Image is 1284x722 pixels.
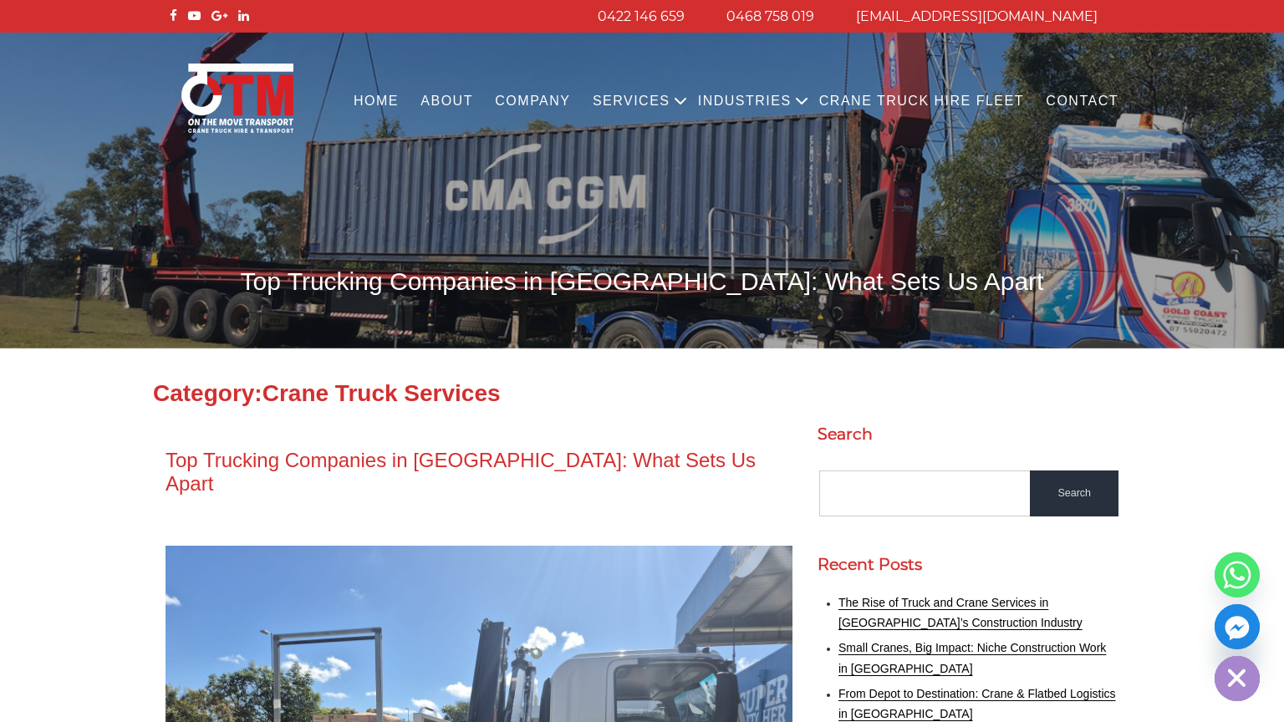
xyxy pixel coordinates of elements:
a: Services [582,79,681,125]
a: Contact [1035,79,1129,125]
span: Crane Truck Services [262,380,501,406]
h2: Search [818,424,1118,446]
a: COMPANY [484,79,582,125]
a: Crane Truck Hire Fleet [808,79,1036,125]
h1: Category: [153,381,1131,407]
img: Otmtransport [178,62,297,135]
a: Industries [687,79,802,125]
a: About [410,79,484,125]
input: Search [1030,470,1118,516]
a: Small Cranes, Big Impact: Niche Construction Work in [GEOGRAPHIC_DATA] [838,641,1106,675]
a: Whatsapp [1215,552,1260,597]
a: The Rise of Truck and Crane Services in [GEOGRAPHIC_DATA]’s Construction Industry [838,596,1083,630]
h1: Top Trucking Companies in [GEOGRAPHIC_DATA]: What Sets Us Apart [166,265,1118,297]
a: [EMAIL_ADDRESS][DOMAIN_NAME] [856,8,1098,24]
a: Home [343,79,410,125]
a: 0422 146 659 [598,8,685,24]
a: Facebook_Messenger [1215,604,1260,649]
a: From Depot to Destination: Crane & Flatbed Logistics in [GEOGRAPHIC_DATA] [838,687,1116,721]
a: 0468 758 019 [726,8,814,24]
h2: Recent Posts [818,554,1118,577]
a: Top Trucking Companies in [GEOGRAPHIC_DATA]: What Sets Us Apart [166,449,756,495]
